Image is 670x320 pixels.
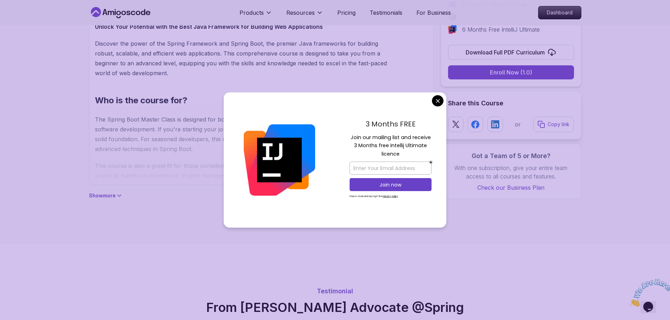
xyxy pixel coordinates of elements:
[240,8,264,17] p: Products
[448,98,574,108] h2: Share this Course
[448,151,574,161] h3: Got a Team of 5 or More?
[533,117,574,132] button: Copy link
[490,68,532,77] div: Enroll Now (1.0)
[448,45,574,60] button: Download Full PDF Curriculum
[548,121,569,128] p: Copy link
[89,192,116,199] p: Show more
[515,120,521,129] p: or
[466,48,545,57] div: Download Full PDF Curriculum
[180,286,490,296] p: Testimonial
[416,8,451,17] a: For Business
[448,25,457,34] img: intellij logo
[240,8,272,22] button: Products
[286,8,323,22] button: Resources
[462,25,540,34] p: 6 Months Free IntelliJ Ultimate
[538,6,581,19] a: Dashboard
[448,183,574,192] a: Check our Business Plan
[370,8,402,17] a: Testimonials
[286,8,315,17] p: Resources
[626,276,670,309] iframe: chat widget
[448,164,574,181] p: With one subscription, give your entire team access to all courses and features.
[337,8,356,17] a: Pricing
[89,192,123,199] button: Showmore
[448,65,574,79] button: Enroll Now (1.0)
[180,300,490,314] h2: From [PERSON_NAME] Advocate @Spring
[3,3,46,31] img: Chat attention grabber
